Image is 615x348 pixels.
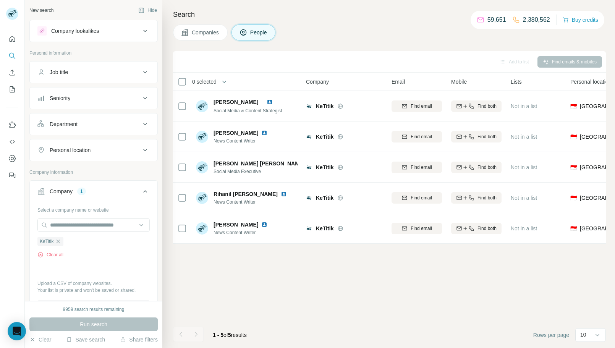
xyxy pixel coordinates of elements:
[570,102,577,110] span: 🇮🇩
[477,194,497,201] span: Find both
[306,164,312,170] img: Logo of KeTitik
[29,336,51,343] button: Clear
[6,83,18,96] button: My lists
[511,195,537,201] span: Not in a list
[451,131,502,142] button: Find both
[6,32,18,46] button: Quick start
[66,336,105,343] button: Save search
[250,29,268,36] span: People
[570,225,577,232] span: 🇮🇩
[6,168,18,182] button: Feedback
[37,300,150,314] button: Upload a list of companies
[570,133,577,141] span: 🇮🇩
[533,331,569,339] span: Rows per page
[214,190,278,198] span: Rihanil [PERSON_NAME]
[392,78,405,86] span: Email
[392,162,442,173] button: Find email
[214,221,258,228] span: [PERSON_NAME]
[120,336,158,343] button: Share filters
[192,29,220,36] span: Companies
[306,103,312,109] img: Logo of KeTitik
[29,169,158,176] p: Company information
[261,222,267,228] img: LinkedIn logo
[29,50,158,57] p: Personal information
[392,131,442,142] button: Find email
[306,78,329,86] span: Company
[392,100,442,112] button: Find email
[30,182,157,204] button: Company1
[133,5,162,16] button: Hide
[451,78,467,86] span: Mobile
[316,225,333,232] span: KeTitik
[77,188,86,195] div: 1
[411,133,432,140] span: Find email
[50,68,68,76] div: Job title
[51,27,99,35] div: Company lookalikes
[392,192,442,204] button: Find email
[511,103,537,109] span: Not in a list
[50,120,78,128] div: Department
[214,160,305,167] span: [PERSON_NAME] [PERSON_NAME]
[196,222,208,235] img: Avatar
[214,138,277,144] span: News Content Writer
[306,195,312,201] img: Logo of KeTitik
[214,168,298,175] span: Social Media Executive
[37,280,150,287] p: Upload a CSV of company websites.
[30,89,157,107] button: Seniority
[8,322,26,340] div: Open Intercom Messenger
[214,99,258,105] span: [PERSON_NAME]
[196,192,208,204] img: Avatar
[281,191,287,197] img: LinkedIn logo
[570,163,577,171] span: 🇮🇩
[316,194,333,202] span: KeTitik
[196,100,208,112] img: Avatar
[392,223,442,234] button: Find email
[50,146,91,154] div: Personal location
[511,225,537,231] span: Not in a list
[511,164,537,170] span: Not in a list
[228,332,231,338] span: 5
[411,225,432,232] span: Find email
[267,99,273,105] img: LinkedIn logo
[451,223,502,234] button: Find both
[477,133,497,140] span: Find both
[411,164,432,171] span: Find email
[214,199,296,206] span: News Content Writer
[570,194,577,202] span: 🇮🇩
[214,129,258,137] span: [PERSON_NAME]
[37,204,150,214] div: Select a company name or website
[6,49,18,63] button: Search
[477,164,497,171] span: Find both
[6,135,18,149] button: Use Surfe API
[261,130,267,136] img: LinkedIn logo
[63,306,125,313] div: 9959 search results remaining
[316,133,333,141] span: KeTitik
[316,163,333,171] span: KeTitik
[50,188,73,195] div: Company
[196,131,208,143] img: Avatar
[192,78,217,86] span: 0 selected
[30,63,157,81] button: Job title
[451,162,502,173] button: Find both
[50,94,70,102] div: Seniority
[523,15,550,24] p: 2,380,562
[580,331,586,338] p: 10
[37,251,63,258] button: Clear all
[213,332,223,338] span: 1 - 5
[214,108,282,113] span: Social Media & Content Strategist
[223,332,228,338] span: of
[213,332,247,338] span: results
[306,225,312,231] img: Logo of KeTitik
[316,102,333,110] span: KeTitik
[30,115,157,133] button: Department
[30,22,157,40] button: Company lookalikes
[487,15,506,24] p: 59,651
[511,78,522,86] span: Lists
[173,9,606,20] h4: Search
[37,287,150,294] p: Your list is private and won't be saved or shared.
[6,118,18,132] button: Use Surfe on LinkedIn
[30,141,157,159] button: Personal location
[214,229,277,236] span: News Content Writer
[196,161,208,173] img: Avatar
[451,192,502,204] button: Find both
